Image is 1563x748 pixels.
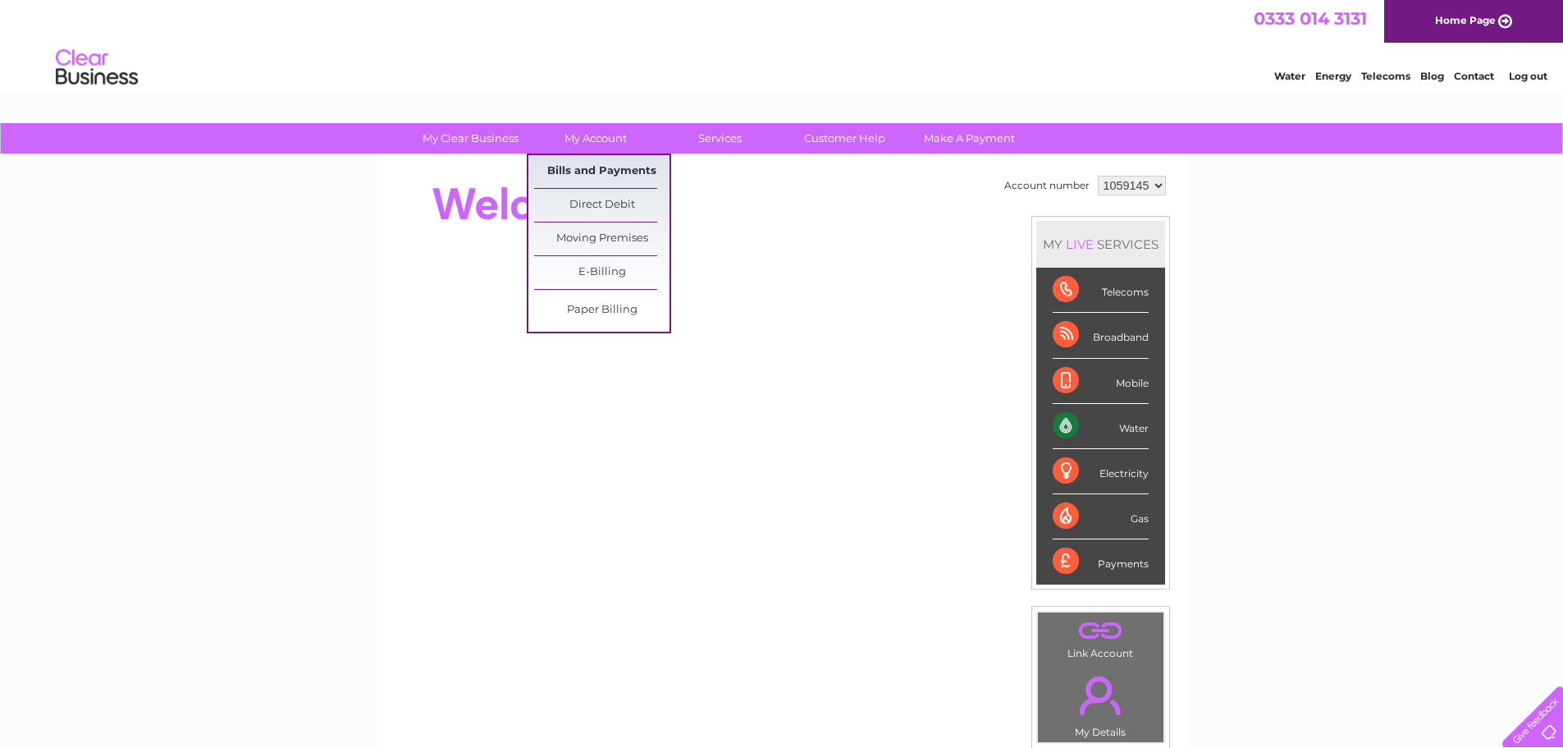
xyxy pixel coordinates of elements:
[1454,70,1494,82] a: Contact
[1063,236,1097,252] div: LIVE
[1274,70,1305,82] a: Water
[1037,612,1164,663] td: Link Account
[1509,70,1547,82] a: Log out
[902,123,1037,154] a: Make A Payment
[1361,70,1410,82] a: Telecoms
[55,43,139,93] img: logo.png
[1037,663,1164,743] td: My Details
[1420,70,1444,82] a: Blog
[1053,268,1149,313] div: Telecoms
[1053,313,1149,358] div: Broadband
[1042,667,1159,724] a: .
[403,123,538,154] a: My Clear Business
[534,294,670,327] a: Paper Billing
[534,223,670,255] a: Moving Premises
[1053,359,1149,404] div: Mobile
[1053,494,1149,539] div: Gas
[777,123,912,154] a: Customer Help
[534,155,670,188] a: Bills and Payments
[1000,172,1094,200] td: Account number
[1315,70,1351,82] a: Energy
[528,123,663,154] a: My Account
[395,9,1170,80] div: Clear Business is a trading name of Verastar Limited (registered in [GEOGRAPHIC_DATA] No. 3667643...
[1036,221,1165,268] div: MY SERVICES
[1042,617,1159,645] a: .
[534,256,670,289] a: E-Billing
[1053,449,1149,494] div: Electricity
[652,123,788,154] a: Services
[1053,404,1149,449] div: Water
[1254,8,1367,29] a: 0333 014 3131
[534,189,670,222] a: Direct Debit
[1053,539,1149,584] div: Payments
